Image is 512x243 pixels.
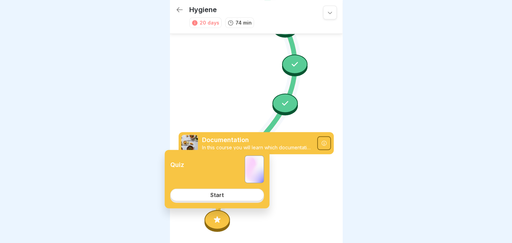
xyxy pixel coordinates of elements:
img: jg117puhp44y4en97z3zv7dk.png [181,135,198,151]
a: Start [170,189,264,201]
p: Documentation [202,135,313,144]
p: Quiz [170,161,239,169]
div: Start [210,192,224,198]
p: Hygiene [189,6,217,14]
p: 74 min [235,19,252,26]
div: 20 days [200,19,219,26]
p: In this course you will learn which documentation you need to keep and how. [202,144,313,151]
